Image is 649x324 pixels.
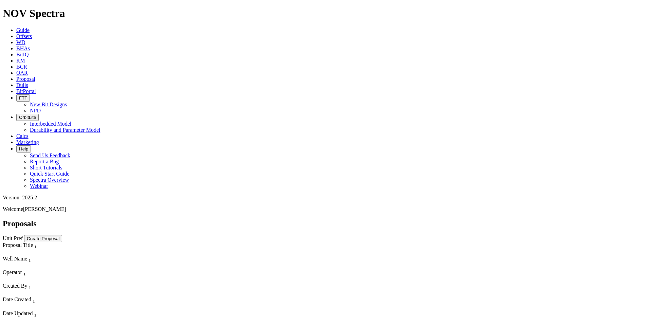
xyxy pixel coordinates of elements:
sub: 1 [34,244,37,249]
a: Guide [16,27,30,33]
div: Sort None [3,310,106,324]
a: OAR [16,70,28,76]
span: Help [19,146,28,151]
span: Created By [3,283,27,289]
a: Marketing [16,139,39,145]
a: Proposal [16,76,35,82]
span: [PERSON_NAME] [23,206,66,212]
p: Welcome [3,206,646,212]
div: Proposal Title Sort None [3,242,106,250]
a: WD [16,39,25,45]
div: Version: 2025.2 [3,195,646,201]
span: Proposal Title [3,242,33,248]
a: Spectra Overview [30,177,69,183]
span: Sort None [34,310,36,316]
div: Date Created Sort None [3,296,106,304]
span: Date Created [3,296,31,302]
a: Interbedded Model [30,121,71,127]
a: Dulls [16,82,28,88]
button: Create Proposal [24,235,62,242]
a: BHAs [16,46,30,51]
a: BCR [16,64,27,70]
a: Report a Bug [30,159,59,164]
div: Operator Sort None [3,269,106,277]
a: Offsets [16,33,32,39]
div: Sort None [3,269,106,283]
span: Operator [3,269,22,275]
span: Sort None [33,296,35,302]
div: Sort None [3,296,106,310]
a: KM [16,58,25,64]
a: BitPortal [16,88,36,94]
div: Column Menu [3,318,106,324]
span: Well Name [3,256,27,262]
span: FTT [19,95,27,101]
div: Well Name Sort None [3,256,106,263]
a: BitIQ [16,52,29,57]
a: Short Tutorials [30,165,62,170]
button: FTT [16,94,30,102]
button: OrbitLite [16,114,39,121]
a: NPD [30,108,41,113]
div: Sort None [3,242,106,256]
span: Sort None [29,256,31,262]
sub: 1 [33,299,35,304]
a: Quick Start Guide [30,171,69,177]
span: Sort None [34,242,37,248]
div: Column Menu [3,290,106,296]
a: Webinar [30,183,48,189]
button: Help [16,145,31,152]
div: Date Updated Sort None [3,310,106,318]
div: Created By Sort None [3,283,106,290]
span: OrbitLite [19,115,36,120]
div: Sort None [3,283,106,296]
sub: 1 [29,285,31,290]
a: New Bit Designs [30,102,67,107]
a: Send Us Feedback [30,152,70,158]
div: Sort None [3,256,106,269]
span: Date Updated [3,310,33,316]
div: Column Menu [3,250,106,256]
a: Unit Pref [3,235,23,241]
span: Sort None [23,269,26,275]
h1: NOV Spectra [3,7,646,20]
div: Column Menu [3,277,106,283]
div: Column Menu [3,263,106,269]
a: Calcs [16,133,29,139]
div: Column Menu [3,304,106,310]
sub: 1 [23,271,26,276]
span: Sort None [29,283,31,289]
sub: 1 [34,312,36,318]
h2: Proposals [3,219,646,228]
sub: 1 [29,258,31,263]
a: Durability and Parameter Model [30,127,100,133]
